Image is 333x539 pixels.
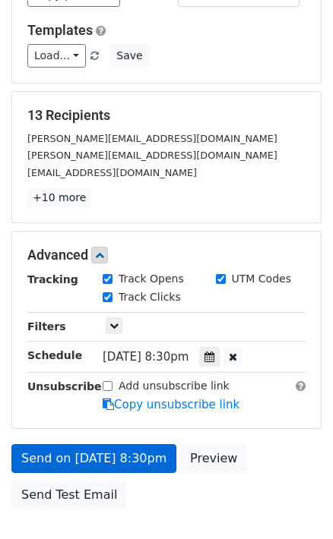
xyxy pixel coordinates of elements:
[27,44,86,68] a: Load...
[11,444,176,473] a: Send on [DATE] 8:30pm
[119,289,181,305] label: Track Clicks
[119,378,230,394] label: Add unsubscribe link
[27,349,82,361] strong: Schedule
[27,150,277,161] small: [PERSON_NAME][EMAIL_ADDRESS][DOMAIN_NAME]
[27,22,93,38] a: Templates
[232,271,291,287] label: UTM Codes
[109,44,149,68] button: Save
[27,167,197,178] small: [EMAIL_ADDRESS][DOMAIN_NAME]
[27,247,306,263] h5: Advanced
[180,444,247,473] a: Preview
[119,271,184,287] label: Track Opens
[11,481,127,509] a: Send Test Email
[27,380,102,392] strong: Unsubscribe
[27,320,66,333] strong: Filters
[27,188,91,207] a: +10 more
[257,466,333,539] div: 聊天小组件
[257,466,333,539] iframe: Chat Widget
[27,107,306,124] h5: 13 Recipients
[103,350,189,364] span: [DATE] 8:30pm
[27,273,78,285] strong: Tracking
[103,398,239,411] a: Copy unsubscribe link
[27,133,277,144] small: [PERSON_NAME][EMAIL_ADDRESS][DOMAIN_NAME]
